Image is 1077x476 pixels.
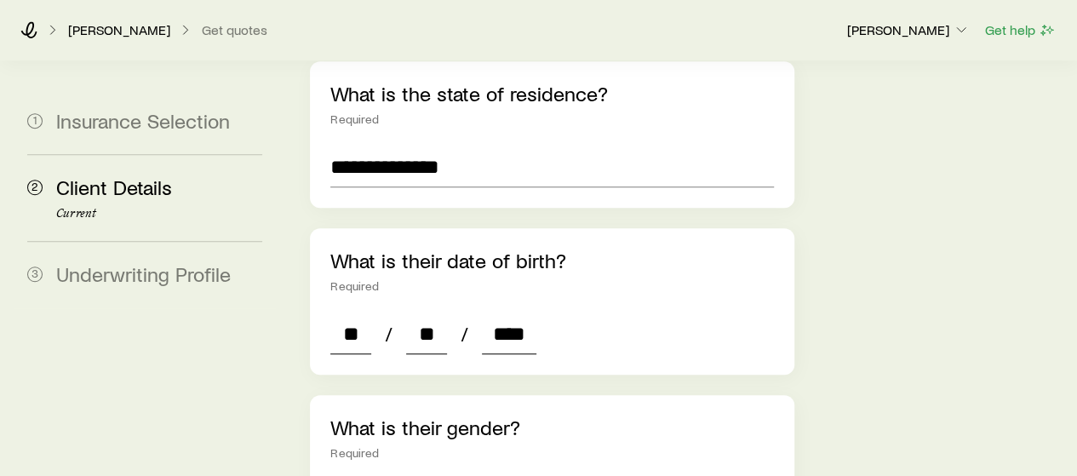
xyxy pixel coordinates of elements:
[984,20,1057,40] button: Get help
[27,113,43,129] span: 1
[68,21,170,38] p: [PERSON_NAME]
[847,21,970,38] p: [PERSON_NAME]
[56,261,231,286] span: Underwriting Profile
[330,416,773,439] p: What is their gender?
[56,175,172,199] span: Client Details
[56,108,230,133] span: Insurance Selection
[27,267,43,282] span: 3
[330,112,773,126] div: Required
[330,82,773,106] p: What is the state of residence?
[27,180,43,195] span: 2
[56,207,262,221] p: Current
[201,22,268,38] button: Get quotes
[846,20,971,41] button: [PERSON_NAME]
[330,279,773,293] div: Required
[330,446,773,460] div: Required
[378,322,399,346] span: /
[330,249,773,272] p: What is their date of birth?
[454,322,475,346] span: /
